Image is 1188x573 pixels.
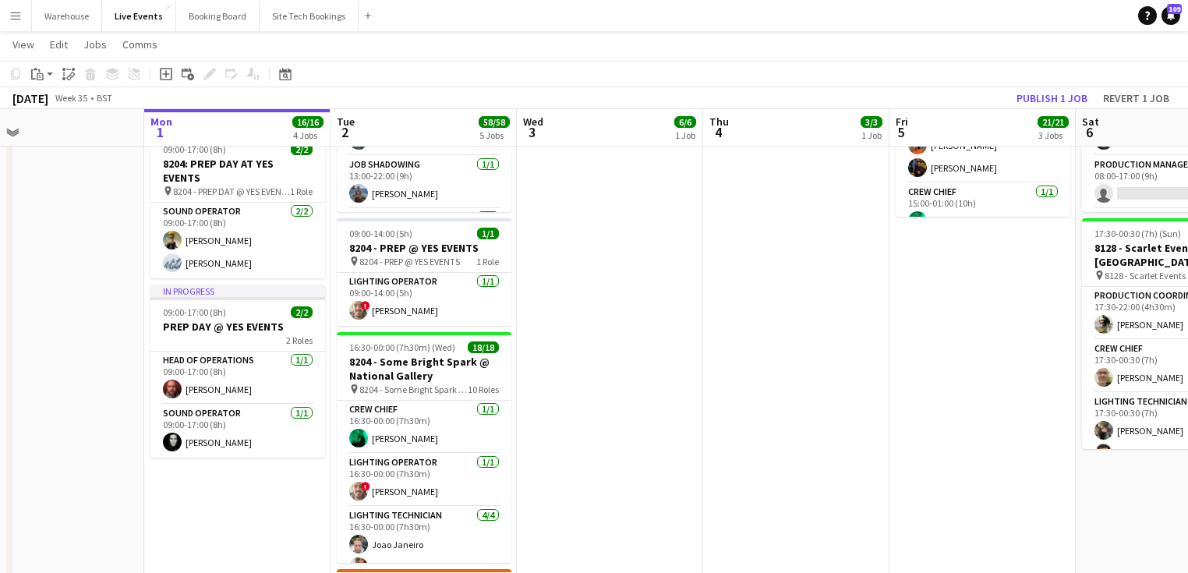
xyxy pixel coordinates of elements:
span: 09:00-14:00 (5h) [349,228,412,239]
app-card-role: Lighting Operator1/116:30-00:00 (7h30m)![PERSON_NAME] [337,454,511,507]
span: Sat [1082,115,1099,129]
span: 6/6 [674,116,696,128]
app-card-role: Crew Chief1/116:30-00:00 (7h30m)[PERSON_NAME] [337,401,511,454]
span: Fri [896,115,908,129]
div: In progress [150,285,325,297]
app-card-role: Head of Operations1/109:00-17:00 (8h)[PERSON_NAME] [150,352,325,405]
app-job-card: 09:00-14:00 (5h)1/18204 - PREP @ YES EVENTS 8204 - PREP @ YES EVENTS1 RoleLighting Operator1/109:... [337,218,511,326]
button: Booking Board [176,1,260,31]
span: 2 Roles [286,334,313,346]
button: Publish 1 job [1010,88,1094,108]
span: 8204 - Some Bright Spark @ National Gallery [359,384,468,395]
span: View [12,37,34,51]
div: 4 Jobs [293,129,323,141]
button: Revert 1 job [1097,88,1176,108]
h3: 8204: PREP DAY AT YES EVENTS [150,157,325,185]
span: Thu [709,115,729,129]
span: 2/2 [291,306,313,318]
div: [DATE] [12,90,48,106]
div: 5 Jobs [479,129,509,141]
button: Site Tech Bookings [260,1,359,31]
app-job-card: 16:30-00:00 (7h30m) (Wed)18/188204 - Some Bright Spark @ National Gallery 8204 - Some Bright Spar... [337,332,511,563]
a: Jobs [77,34,113,55]
span: 1 [148,123,172,141]
div: 1 Job [861,129,882,141]
app-card-role: Crew Chief1/115:00-01:00 (10h)[PERSON_NAME] [896,183,1070,236]
span: 09:00-17:00 (8h) [163,306,226,318]
span: ! [361,482,370,491]
span: 10 Roles [468,384,499,395]
span: 8204 - PREP DAT @ YES EVENTS [173,186,290,197]
h3: 8204 - Some Bright Spark @ National Gallery [337,355,511,383]
span: 16:30-00:00 (7h30m) (Wed) [349,341,455,353]
app-card-role: Lighting Operator1/109:00-14:00 (5h)![PERSON_NAME] [337,273,511,326]
span: 17:30-00:30 (7h) (Sun) [1094,228,1181,239]
span: Comms [122,37,157,51]
span: 18/18 [468,341,499,353]
div: BST [97,92,112,104]
span: Tue [337,115,355,129]
button: Warehouse [32,1,102,31]
span: 1 Role [290,186,313,197]
span: Edit [50,37,68,51]
app-card-role: Sound Operator2/209:00-17:00 (8h)[PERSON_NAME][PERSON_NAME] [150,203,325,278]
span: 6 [1080,123,1099,141]
span: 58/58 [479,116,510,128]
a: Edit [44,34,74,55]
app-job-card: In progress09:00-17:00 (8h)2/2PREP DAY @ YES EVENTS2 RolesHead of Operations1/109:00-17:00 (8h)[P... [150,285,325,458]
button: Live Events [102,1,176,31]
span: 09:00-17:00 (8h) [163,143,226,155]
a: View [6,34,41,55]
app-card-role: Lighting Technician1/1 [337,209,511,262]
app-job-card: In progress09:00-17:00 (8h)2/28204: PREP DAY AT YES EVENTS 8204 - PREP DAT @ YES EVENTS1 RoleSoun... [150,122,325,278]
span: 5 [893,123,908,141]
span: Mon [150,115,172,129]
span: 3/3 [861,116,882,128]
span: Week 35 [51,92,90,104]
h3: PREP DAY @ YES EVENTS [150,320,325,334]
a: Comms [116,34,164,55]
span: 8204 - PREP @ YES EVENTS [359,256,460,267]
span: 1 Role [476,256,499,267]
span: ! [361,301,370,310]
span: Wed [523,115,543,129]
span: 2 [334,123,355,141]
span: 109 [1167,4,1182,14]
span: 3 [521,123,543,141]
div: 3 Jobs [1038,129,1068,141]
span: 2/2 [291,143,313,155]
span: 16/16 [292,116,324,128]
span: 21/21 [1038,116,1069,128]
span: Jobs [83,37,107,51]
app-card-role: Sound Operator1/109:00-17:00 (8h)[PERSON_NAME] [150,405,325,458]
span: 1/1 [477,228,499,239]
h3: 8204 - PREP @ YES EVENTS [337,241,511,255]
div: 1 Job [675,129,695,141]
a: 109 [1161,6,1180,25]
span: 4 [707,123,729,141]
app-card-role: Job Shadowing1/113:00-22:00 (9h)[PERSON_NAME] [337,156,511,209]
